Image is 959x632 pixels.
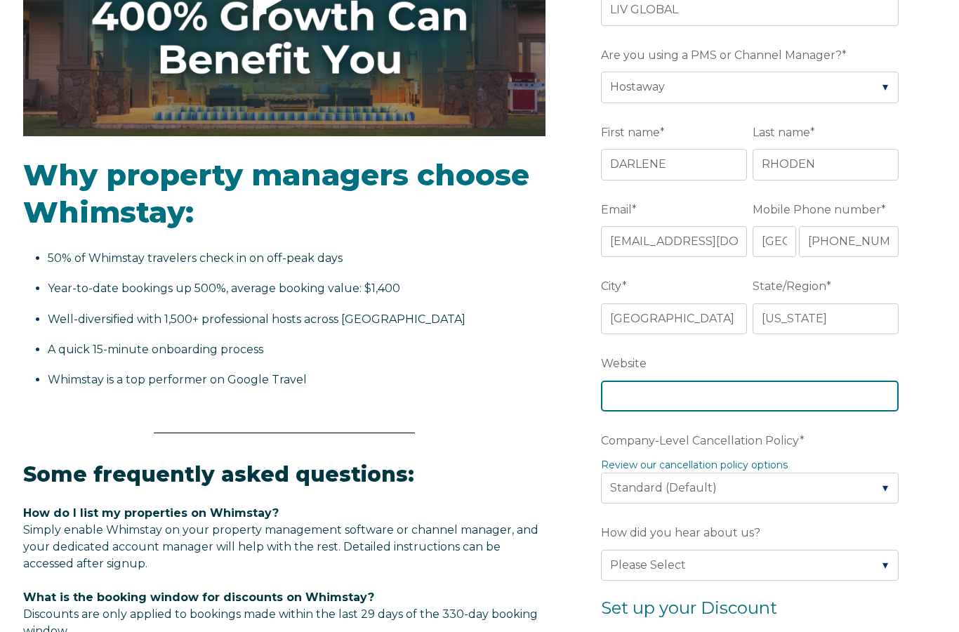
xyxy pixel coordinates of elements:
[601,44,842,66] span: Are you using a PMS or Channel Manager?
[48,282,400,295] span: Year-to-date bookings up 500%, average booking value: $1,400
[23,461,414,487] span: Some frequently asked questions:
[601,121,660,143] span: First name
[601,598,777,618] span: Set up your Discount
[48,312,465,326] span: Well-diversified with 1,500+ professional hosts across [GEOGRAPHIC_DATA]
[601,199,632,220] span: Email
[48,343,263,356] span: A quick 15-minute onboarding process
[48,251,343,265] span: 50% of Whimstay travelers check in on off-peak days
[601,275,622,297] span: City
[753,121,810,143] span: Last name
[753,275,826,297] span: State/Region
[601,522,760,544] span: How did you hear about us?
[601,353,647,374] span: Website
[601,459,788,471] a: Review our cancellation policy options
[48,373,307,386] span: Whimstay is a top performer on Google Travel
[23,157,529,230] span: Why property managers choose Whimstay:
[23,523,538,570] span: Simply enable Whimstay on your property management software or channel manager, and your dedicate...
[601,430,800,452] span: Company-Level Cancellation Policy
[23,591,374,604] span: What is the booking window for discounts on Whimstay?
[23,506,279,520] span: How do I list my properties on Whimstay?
[753,199,881,220] span: Mobile Phone number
